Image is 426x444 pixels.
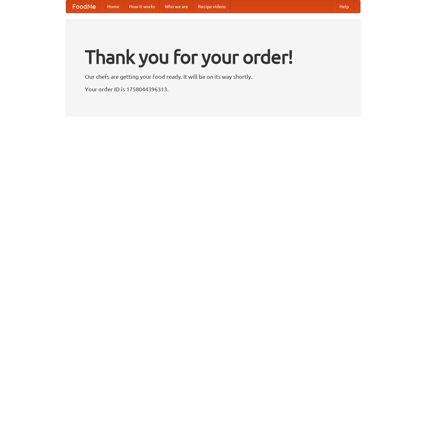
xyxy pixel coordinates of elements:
a: How it works [124,0,160,13]
a: Home [102,0,124,13]
p: Our chefs are getting your food ready. It will be on its way shortly. [85,72,341,81]
p: Your order ID is 1758044396313. [85,84,341,94]
a: Recipe videos [193,0,231,13]
h1: Thank you for your order! [85,42,341,72]
a: FoodMe [66,0,102,13]
a: Who we are [160,0,193,13]
a: Help [334,0,354,13]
